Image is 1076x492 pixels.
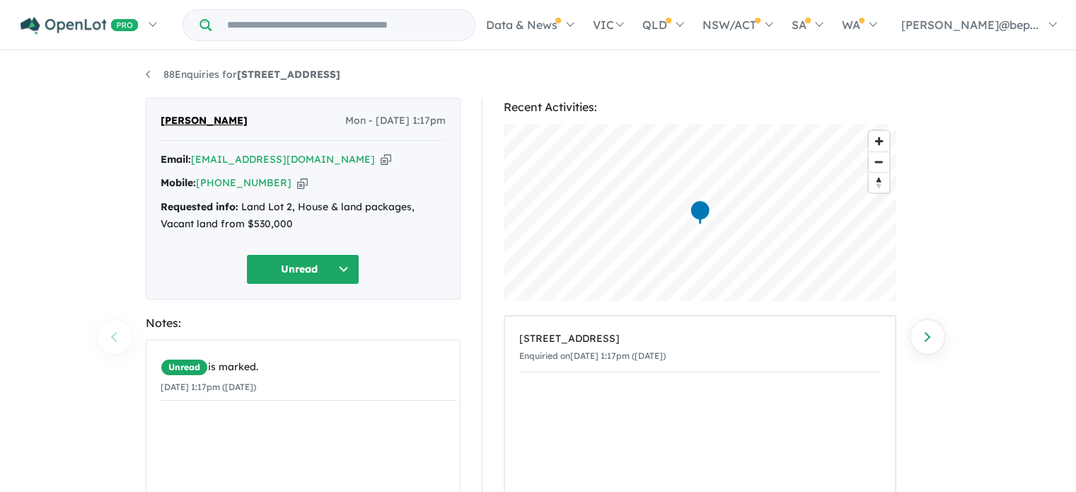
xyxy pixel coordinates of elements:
span: Reset bearing to north [869,173,889,193]
img: Openlot PRO Logo White [21,17,139,35]
button: Copy [297,176,308,190]
a: 88Enquiries for[STREET_ADDRESS] [146,68,340,81]
span: Mon - [DATE] 1:17pm [345,113,446,130]
span: [PERSON_NAME]@bep... [901,18,1039,32]
button: Zoom in [869,131,889,151]
button: Reset bearing to north [869,172,889,193]
small: Enquiried on [DATE] 1:17pm ([DATE]) [519,350,666,361]
nav: breadcrumb [146,67,931,84]
input: Try estate name, suburb, builder or developer [214,10,472,40]
div: [STREET_ADDRESS] [519,331,881,348]
span: [PERSON_NAME] [161,113,248,130]
strong: [STREET_ADDRESS] [237,68,340,81]
button: Unread [246,254,359,285]
span: Unread [161,359,208,376]
button: Copy [381,152,391,167]
span: Zoom out [869,152,889,172]
strong: Mobile: [161,176,196,189]
div: Land Lot 2, House & land packages, Vacant land from $530,000 [161,199,446,233]
canvas: Map [504,124,896,301]
strong: Requested info: [161,200,238,213]
small: [DATE] 1:17pm ([DATE]) [161,382,256,392]
a: [EMAIL_ADDRESS][DOMAIN_NAME] [191,153,375,166]
a: [PHONE_NUMBER] [196,176,291,189]
strong: Email: [161,153,191,166]
div: is marked. [161,359,456,376]
a: [STREET_ADDRESS]Enquiried on[DATE] 1:17pm ([DATE]) [519,324,881,372]
div: Notes: [146,314,461,333]
div: Recent Activities: [504,98,896,117]
div: Map marker [689,200,710,226]
button: Zoom out [869,151,889,172]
